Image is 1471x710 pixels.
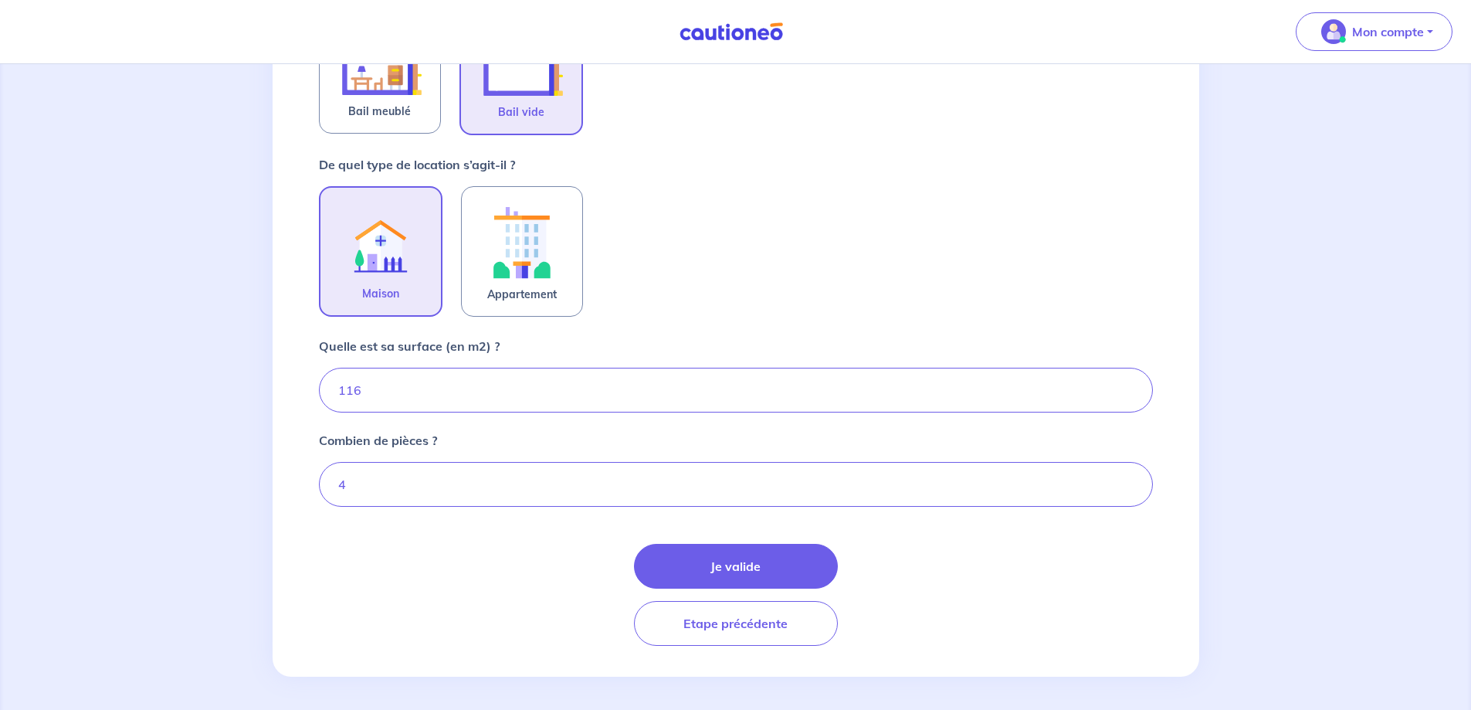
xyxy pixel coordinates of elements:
img: illu_account_valid_menu.svg [1321,19,1346,44]
button: Etape précédente [634,601,838,646]
p: Mon compte [1352,22,1424,41]
span: Maison [362,284,399,303]
button: Je valide [634,544,838,589]
button: illu_account_valid_menu.svgMon compte [1296,12,1452,51]
img: Cautioneo [673,22,789,42]
input: Ex: 1 [319,462,1153,507]
p: Combien de pièces ? [319,431,437,450]
img: illu_rent.svg [339,200,422,284]
span: Bail meublé [348,102,411,121]
p: Quelle est sa surface (en m2) ? [319,337,500,355]
span: Bail vide [498,103,544,121]
p: De quel type de location s’agit-il ? [319,155,515,174]
span: Appartement [487,285,557,304]
input: Ex : 67 [319,368,1153,413]
img: illu_apartment.svg [480,199,564,285]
